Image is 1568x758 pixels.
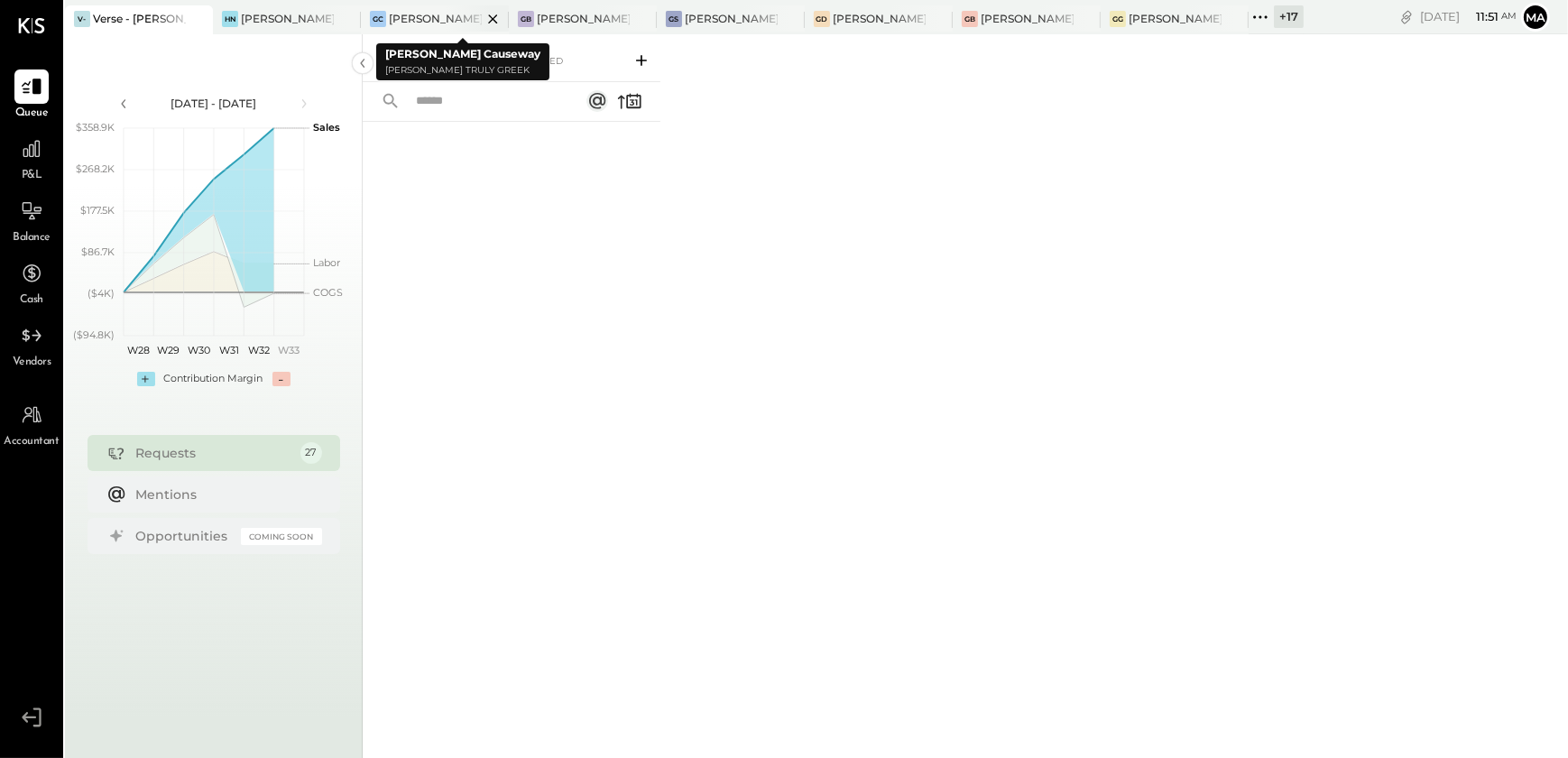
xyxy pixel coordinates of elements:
[385,63,540,79] p: [PERSON_NAME] Truly Greek
[136,444,291,462] div: Requests
[73,328,115,341] text: ($94.8K)
[278,344,300,356] text: W33
[241,11,334,26] div: [PERSON_NAME]'s Nashville
[1,319,62,371] a: Vendors
[187,344,209,356] text: W30
[981,11,1074,26] div: [PERSON_NAME] Back Bay
[136,485,313,504] div: Mentions
[76,162,115,175] text: $268.2K
[74,11,90,27] div: V-
[13,230,51,246] span: Balance
[20,292,43,309] span: Cash
[313,286,343,299] text: COGS
[313,256,340,269] text: Labor
[685,11,778,26] div: [PERSON_NAME] Seaport
[1274,5,1304,28] div: + 17
[127,344,150,356] text: W28
[88,287,115,300] text: ($4K)
[22,168,42,184] span: P&L
[5,434,60,450] span: Accountant
[272,372,291,386] div: -
[1110,11,1126,27] div: GG
[1,194,62,246] a: Balance
[537,11,630,26] div: [PERSON_NAME] [GEOGRAPHIC_DATA]
[518,11,534,27] div: GB
[1521,3,1550,32] button: Ma
[1,132,62,184] a: P&L
[814,11,830,27] div: GD
[313,121,340,134] text: Sales
[218,344,238,356] text: W31
[1397,7,1416,26] div: copy link
[93,11,186,26] div: Verse - [PERSON_NAME] Lankershim LLC
[1420,8,1517,25] div: [DATE]
[80,204,115,217] text: $177.5K
[76,121,115,134] text: $358.9K
[370,11,386,27] div: GC
[222,11,238,27] div: HN
[1,398,62,450] a: Accountant
[164,372,263,386] div: Contribution Margin
[300,442,322,464] div: 27
[157,344,180,356] text: W29
[666,11,682,27] div: GS
[81,245,115,258] text: $86.7K
[136,527,232,545] div: Opportunities
[137,372,155,386] div: +
[248,344,270,356] text: W32
[1129,11,1222,26] div: [PERSON_NAME] [GEOGRAPHIC_DATA]
[833,11,926,26] div: [PERSON_NAME] Downtown
[137,96,291,111] div: [DATE] - [DATE]
[1,256,62,309] a: Cash
[15,106,49,122] span: Queue
[241,528,322,545] div: Coming Soon
[1,69,62,122] a: Queue
[962,11,978,27] div: GB
[389,11,482,26] div: [PERSON_NAME] Causeway
[13,355,51,371] span: Vendors
[385,47,540,60] b: [PERSON_NAME] Causeway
